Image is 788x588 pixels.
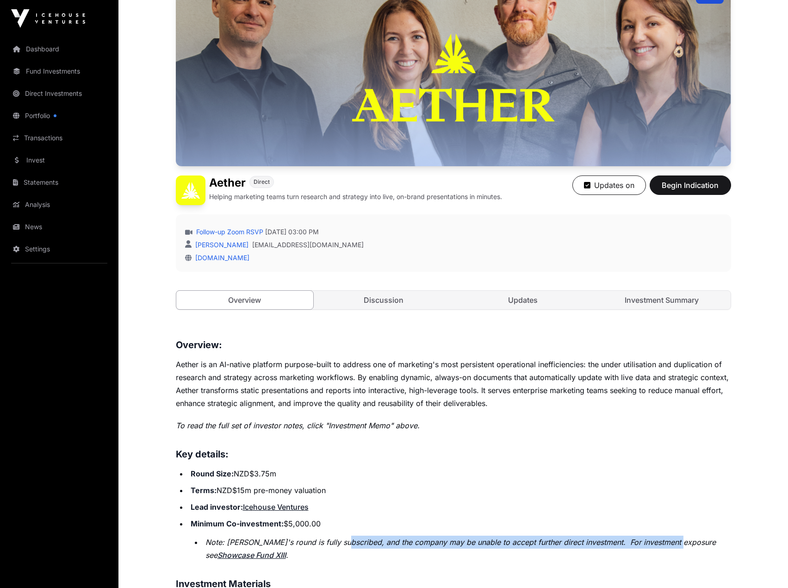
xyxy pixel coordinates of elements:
[742,544,788,588] iframe: Chat Widget
[7,217,111,237] a: News
[7,106,111,126] a: Portfolio
[176,447,731,462] h3: Key details:
[265,227,319,237] span: [DATE] 03:00 PM
[188,517,731,562] li: $5,000.00
[209,192,502,201] p: Helping marketing teams turn research and strategy into live, on-brand presentations in minutes.
[7,83,111,104] a: Direct Investments
[593,291,731,309] a: Investment Summary
[176,291,731,309] nav: Tabs
[193,241,248,249] a: [PERSON_NAME]
[176,175,205,205] img: Aether
[7,61,111,81] a: Fund Investments
[194,227,263,237] a: Follow-up Zoom RSVP
[217,550,286,560] a: Showcase Fund XIII
[650,175,731,195] button: Begin Indication
[209,175,246,190] h1: Aether
[7,150,111,170] a: Invest
[191,486,217,495] strong: Terms:
[7,128,111,148] a: Transactions
[650,185,731,194] a: Begin Indication
[243,502,309,512] a: Icehouse Ventures
[188,484,731,497] li: NZD$15m pre-money valuation
[191,519,284,528] strong: Minimum Co-investment:
[191,502,241,512] strong: Lead investor
[176,421,420,430] em: To read the full set of investor notes, click "Investment Memo" above.
[176,290,314,310] a: Overview
[192,254,249,262] a: [DOMAIN_NAME]
[188,467,731,480] li: NZD$3.75m
[11,9,85,28] img: Icehouse Ventures Logo
[572,175,646,195] button: Updates on
[191,469,234,478] strong: Round Size:
[661,180,720,191] span: Begin Indication
[241,502,243,512] strong: :
[7,172,111,193] a: Statements
[176,338,731,352] h3: Overview:
[454,291,592,309] a: Updates
[7,39,111,59] a: Dashboard
[252,240,364,250] a: [EMAIL_ADDRESS][DOMAIN_NAME]
[315,291,453,309] a: Discussion
[7,239,111,259] a: Settings
[7,194,111,215] a: Analysis
[205,538,716,560] em: Note: [PERSON_NAME]'s round is fully subscribed, and the company may be unable to accept further ...
[254,178,270,186] span: Direct
[176,358,731,410] p: Aether is an AI-native platform purpose-built to address one of marketing's most persistent opera...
